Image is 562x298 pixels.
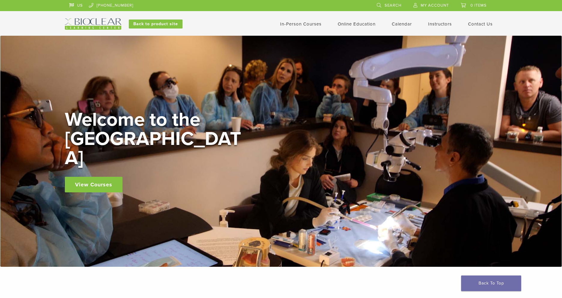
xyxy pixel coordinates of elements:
[385,3,401,8] span: Search
[470,3,487,8] span: 0 items
[129,20,183,29] a: Back to product site
[468,21,493,27] a: Contact Us
[65,177,122,192] a: View Courses
[428,21,452,27] a: Instructors
[65,110,245,168] h2: Welcome to the [GEOGRAPHIC_DATA]
[338,21,376,27] a: Online Education
[392,21,412,27] a: Calendar
[421,3,449,8] span: My Account
[65,18,121,30] img: Bioclear
[280,21,322,27] a: In-Person Courses
[461,275,521,291] a: Back To Top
